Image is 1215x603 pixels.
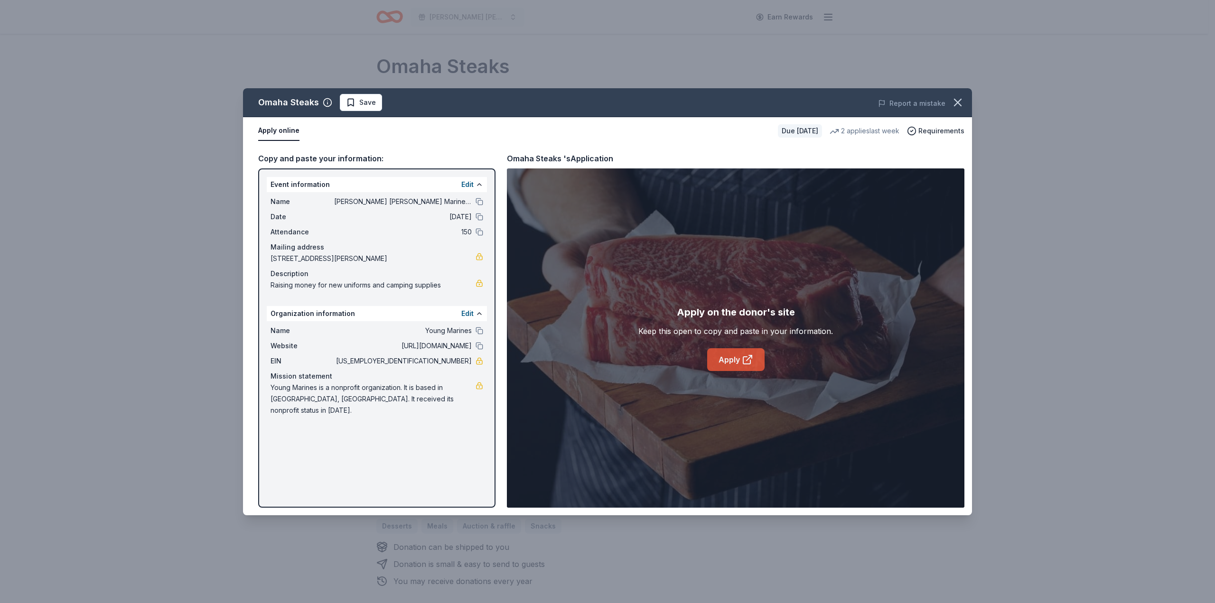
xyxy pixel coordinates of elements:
[258,152,495,165] div: Copy and paste your information:
[258,121,299,141] button: Apply online
[271,253,476,264] span: [STREET_ADDRESS][PERSON_NAME]
[907,125,964,137] button: Requirements
[271,279,476,291] span: Raising money for new uniforms and camping supplies
[359,97,376,108] span: Save
[707,348,765,371] a: Apply
[334,355,472,367] span: [US_EMPLOYER_IDENTIFICATION_NUMBER]
[334,196,472,207] span: [PERSON_NAME] [PERSON_NAME] Marines Bingo
[918,125,964,137] span: Requirements
[271,268,483,279] div: Description
[507,152,613,165] div: Omaha Steaks 's Application
[271,355,334,367] span: EIN
[334,211,472,223] span: [DATE]
[271,325,334,336] span: Name
[271,241,483,253] div: Mailing address
[271,382,476,416] span: Young Marines is a nonprofit organization. It is based in [GEOGRAPHIC_DATA], [GEOGRAPHIC_DATA]. I...
[271,226,334,238] span: Attendance
[334,325,472,336] span: Young Marines
[258,95,319,110] div: Omaha Steaks
[461,308,474,319] button: Edit
[830,125,899,137] div: 2 applies last week
[271,211,334,223] span: Date
[271,340,334,352] span: Website
[340,94,382,111] button: Save
[271,371,483,382] div: Mission statement
[461,179,474,190] button: Edit
[778,124,822,138] div: Due [DATE]
[267,306,487,321] div: Organization information
[334,226,472,238] span: 150
[267,177,487,192] div: Event information
[334,340,472,352] span: [URL][DOMAIN_NAME]
[271,196,334,207] span: Name
[677,305,795,320] div: Apply on the donor's site
[638,325,833,337] div: Keep this open to copy and paste in your information.
[878,98,945,109] button: Report a mistake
